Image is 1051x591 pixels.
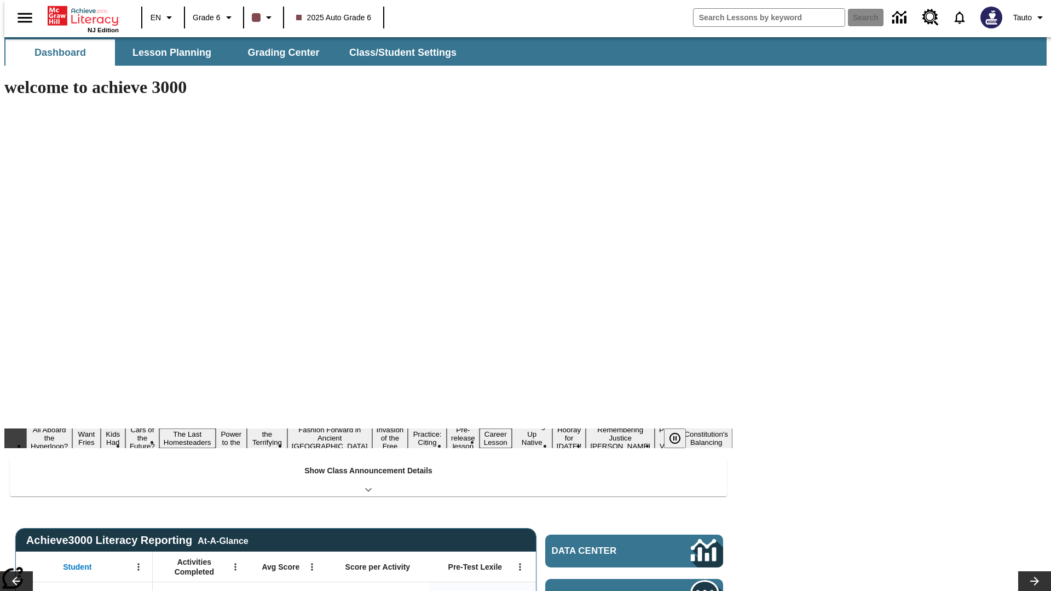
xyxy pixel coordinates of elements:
button: Profile/Settings [1009,8,1051,27]
a: Data Center [886,3,916,33]
span: Tauto [1013,12,1032,24]
button: Open side menu [9,2,41,34]
button: Slide 12 Career Lesson [480,428,512,448]
button: Slide 11 Pre-release lesson [447,424,480,452]
button: Open Menu [227,559,244,575]
h1: welcome to achieve 3000 [4,77,732,97]
p: Show Class Announcement Details [304,465,432,477]
a: Resource Center, Will open in new tab [916,3,945,32]
button: Grading Center [229,39,338,66]
button: Slide 5 The Last Homesteaders [159,428,216,448]
button: Lesson Planning [117,39,227,66]
button: Slide 17 The Constitution's Balancing Act [680,420,732,456]
input: search field [694,9,845,26]
button: Pause [664,428,686,448]
button: Class color is dark brown. Change class color [247,8,280,27]
div: SubNavbar [4,39,466,66]
span: Student [63,562,91,572]
button: Slide 2 Do You Want Fries With That? [72,412,100,465]
span: Pre-Test Lexile [448,562,503,572]
div: Home [48,4,119,33]
button: Language: EN, Select a language [146,8,181,27]
button: Grade: Grade 6, Select a grade [188,8,240,27]
span: EN [151,12,161,24]
button: Slide 6 Solar Power to the People [216,420,247,456]
button: Slide 9 The Invasion of the Free CD [372,416,408,460]
div: At-A-Glance [198,534,248,546]
button: Select a new avatar [974,3,1009,32]
span: Data Center [552,546,654,557]
button: Slide 13 Cooking Up Native Traditions [512,420,552,456]
button: Slide 1 All Aboard the Hyperloop? [26,424,72,452]
div: Pause [664,428,697,448]
div: Show Class Announcement Details [10,459,727,496]
button: Slide 14 Hooray for Constitution Day! [552,424,586,452]
span: Grade 6 [193,12,221,24]
span: NJ Edition [88,27,119,33]
span: Achieve3000 Literacy Reporting [26,534,249,547]
button: Slide 7 Attack of the Terrifying Tomatoes [247,420,287,456]
button: Slide 4 Cars of the Future? [125,424,159,452]
a: Notifications [945,3,974,32]
span: Score per Activity [345,562,411,572]
button: Open Menu [130,559,147,575]
button: Slide 8 Fashion Forward in Ancient Rome [287,424,372,452]
button: Open Menu [304,559,320,575]
button: Slide 15 Remembering Justice O'Connor [586,424,655,452]
button: Open Menu [512,559,528,575]
button: Lesson carousel, Next [1018,571,1051,591]
div: SubNavbar [4,37,1047,66]
a: Data Center [545,535,723,567]
button: Slide 10 Mixed Practice: Citing Evidence [408,420,447,456]
img: Avatar [980,7,1002,28]
button: Class/Student Settings [340,39,465,66]
button: Slide 3 Dirty Jobs Kids Had To Do [101,412,125,465]
span: 2025 Auto Grade 6 [296,12,372,24]
span: Avg Score [262,562,299,572]
a: Home [48,5,119,27]
button: Slide 16 Point of View [655,424,680,452]
span: Activities Completed [158,557,230,577]
button: Dashboard [5,39,115,66]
